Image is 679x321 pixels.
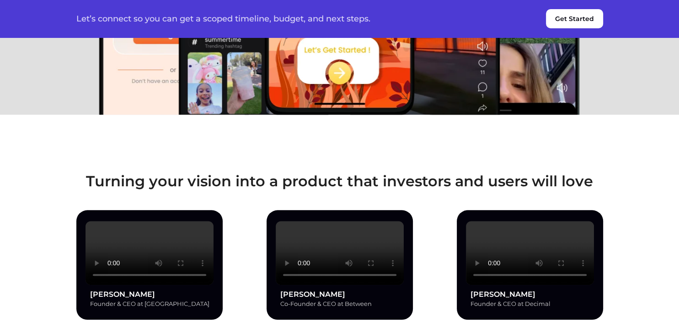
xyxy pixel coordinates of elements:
[76,173,603,190] h3: Turning your vision into a product that investors and users will love
[280,290,404,299] h3: [PERSON_NAME]
[546,9,603,28] button: Get Started
[470,290,594,299] h3: [PERSON_NAME]
[90,299,214,309] p: Founder & CEO at [GEOGRAPHIC_DATA]
[90,290,214,299] h3: [PERSON_NAME]
[470,299,594,309] p: Founder & CEO at Decimal
[280,299,404,309] p: Co-Founder & CEO at Between
[76,14,370,23] p: Let’s connect so you can get a scoped timeline, budget, and next steps.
